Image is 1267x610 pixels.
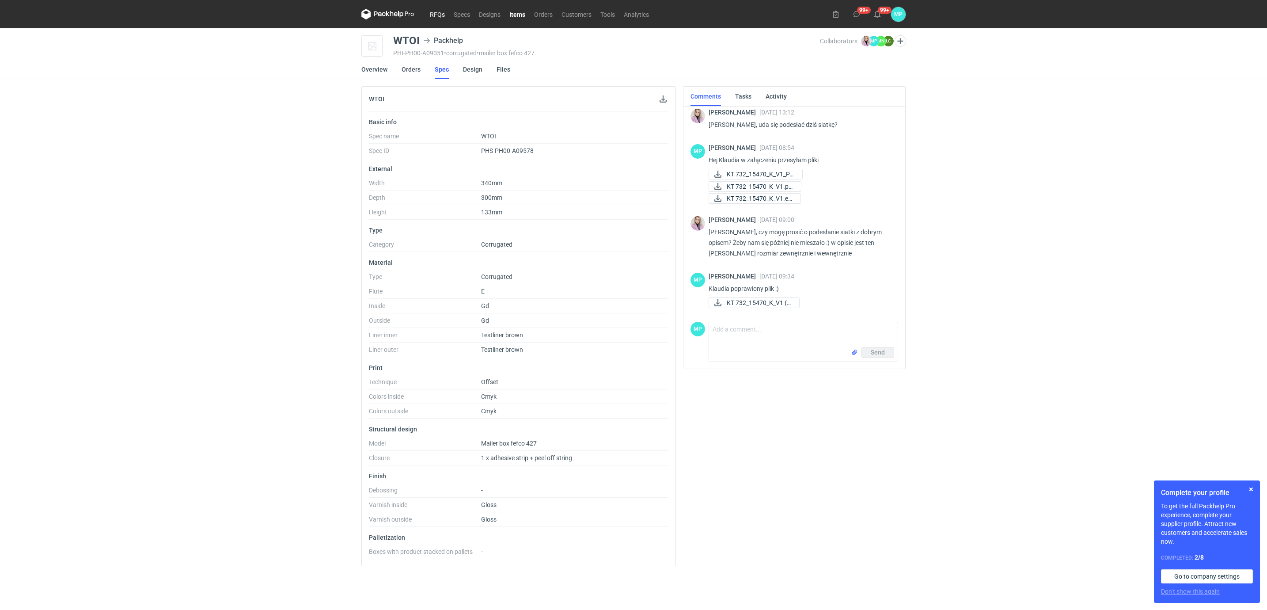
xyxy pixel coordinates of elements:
figcaption: MP [690,144,705,159]
img: Klaudia Wiśniewska [861,36,872,46]
span: Gd [481,302,489,309]
svg: Packhelp Pro [361,9,414,19]
button: 99+ [870,7,884,21]
button: Edit collaborators [895,35,906,47]
p: [PERSON_NAME], uda się podesłać dziś siatkę? [709,119,891,130]
dt: Boxes with product stacked on pallets [369,548,481,559]
dt: Closure [369,454,481,465]
div: WTOI [393,35,420,46]
button: 99+ [850,7,864,21]
span: • mailer box fefco 427 [477,50,535,57]
span: Corrugated [481,241,512,248]
img: Klaudia Wiśniewska [690,216,705,231]
span: [PERSON_NAME] [709,109,759,116]
button: MP [891,7,906,22]
span: Mailer box fefco 427 [481,440,537,447]
img: Klaudia Wiśniewska [690,109,705,123]
span: Testliner brown [481,332,523,339]
span: KT 732_15470_K_V1 (3... [727,298,792,308]
a: Orders [530,9,557,19]
div: Completed: [1161,553,1253,562]
dt: Liner outer [369,346,481,357]
p: Print [369,364,668,371]
a: Items [505,9,530,19]
figcaption: MN [876,36,886,46]
p: Klaudia poprawiony plik :) [709,283,891,294]
span: Cmyk [481,408,497,415]
span: KT 732_15470_K_V1.ep... [727,194,793,203]
span: Offset [481,378,498,385]
span: Cmyk [481,393,497,400]
button: Skip for now [1246,484,1256,495]
div: Packhelp [423,35,463,46]
div: Martyna Paroń [891,7,906,22]
dt: Flute [369,288,481,299]
span: Gloss [481,501,497,508]
a: Go to company settings [1161,569,1253,583]
span: [PERSON_NAME] [709,273,759,280]
span: [PERSON_NAME] [709,144,759,151]
figcaption: ŁC [883,36,894,46]
a: Tasks [735,87,751,106]
span: - [481,548,483,555]
span: 1 x adhesive strip + peel off string [481,454,572,461]
h1: Complete your profile [1161,488,1253,498]
dt: Colors inside [369,393,481,404]
dt: Varnish outside [369,516,481,527]
button: KT 732_15470_K_V1 (3... [709,297,800,308]
span: Send [871,349,885,355]
p: Material [369,259,668,266]
span: [DATE] 09:34 [759,273,794,280]
dt: Model [369,440,481,451]
h2: WTOI [369,95,384,103]
span: 340mm [481,179,502,187]
span: WTOI [481,133,496,140]
a: Analytics [619,9,653,19]
a: Comments [690,87,721,106]
span: Testliner brown [481,346,523,353]
dt: Spec ID [369,147,481,158]
span: Collaborators [820,38,857,45]
a: Tools [596,9,619,19]
button: Don’t show this again [1161,587,1220,596]
p: External [369,165,668,172]
dt: Depth [369,194,481,205]
figcaption: MP [869,36,879,46]
dt: Outside [369,317,481,328]
div: Martyna Paroń [690,322,705,336]
a: Overview [361,60,387,79]
dt: Inside [369,302,481,313]
span: Gloss [481,516,497,523]
a: Spec [435,60,449,79]
a: RFQs [425,9,449,19]
p: Structural design [369,426,668,433]
span: KT 732_15470_K_V1.pd... [727,182,794,191]
button: KT 732_15470_K_V1.ep... [709,193,801,204]
div: Martyna Paroń [690,273,705,287]
div: KT 732_15470_K_V1 (3).pdf [709,297,797,308]
a: Designs [474,9,505,19]
span: [DATE] 13:12 [759,109,794,116]
span: [DATE] 09:00 [759,216,794,223]
span: PHS-PH00-A09578 [481,147,534,154]
div: KT 732_15470_K_V1.eps [709,193,797,204]
button: KT 732_15470_K_V1_PA... [709,169,803,179]
p: Palletization [369,534,668,541]
a: Design [463,60,482,79]
span: 133mm [481,209,502,216]
a: Customers [557,9,596,19]
dt: Width [369,179,481,191]
a: Files [497,60,510,79]
span: 300mm [481,194,502,201]
dt: Colors outside [369,408,481,419]
p: To get the full Packhelp Pro experience, complete your supplier profile. Attract new customers an... [1161,502,1253,546]
span: [DATE] 08:54 [759,144,794,151]
span: Corrugated [481,273,512,280]
p: Type [369,227,668,234]
span: KT 732_15470_K_V1_PA... [727,169,795,179]
p: [PERSON_NAME], czy mogę prosić o podesłanie siatki z dobrym opisem? Żeby nam się później nie mies... [709,227,891,259]
a: Orders [402,60,421,79]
